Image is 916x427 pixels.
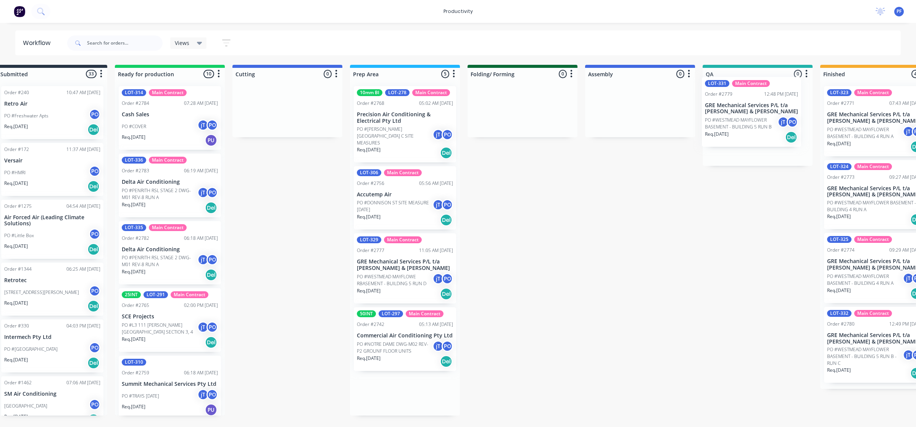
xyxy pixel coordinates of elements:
img: Factory [14,6,25,17]
span: Views [175,39,189,47]
span: PF [897,8,901,15]
div: Workflow [23,39,54,48]
div: productivity [440,6,477,17]
input: Search for orders... [87,35,163,51]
